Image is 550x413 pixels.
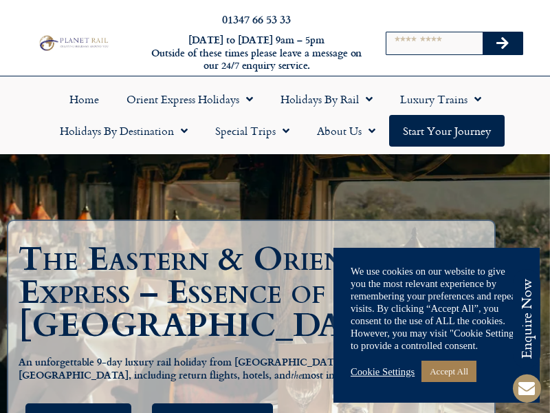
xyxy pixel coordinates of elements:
[36,34,110,52] img: Planet Rail Train Holidays Logo
[421,361,476,382] a: Accept All
[483,32,522,54] button: Search
[351,366,415,378] a: Cookie Settings
[56,83,113,115] a: Home
[7,83,543,147] nav: Menu
[113,83,267,115] a: Orient Express Holidays
[19,356,484,383] h5: An unforgettable 9-day luxury rail holiday from [GEOGRAPHIC_DATA] through [GEOGRAPHIC_DATA], incl...
[389,115,505,147] a: Start your Journey
[386,83,495,115] a: Luxury Trains
[351,265,522,352] div: We use cookies on our website to give you the most relevant experience by remembering your prefer...
[267,83,386,115] a: Holidays by Rail
[201,115,303,147] a: Special Trips
[46,115,201,147] a: Holidays by Destination
[19,243,491,342] h1: The Eastern & Oriental Express – Essence of [GEOGRAPHIC_DATA]
[291,368,302,385] em: the
[150,34,363,72] h6: [DATE] to [DATE] 9am – 5pm Outside of these times please leave a message on our 24/7 enquiry serv...
[222,11,291,27] a: 01347 66 53 33
[303,115,389,147] a: About Us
